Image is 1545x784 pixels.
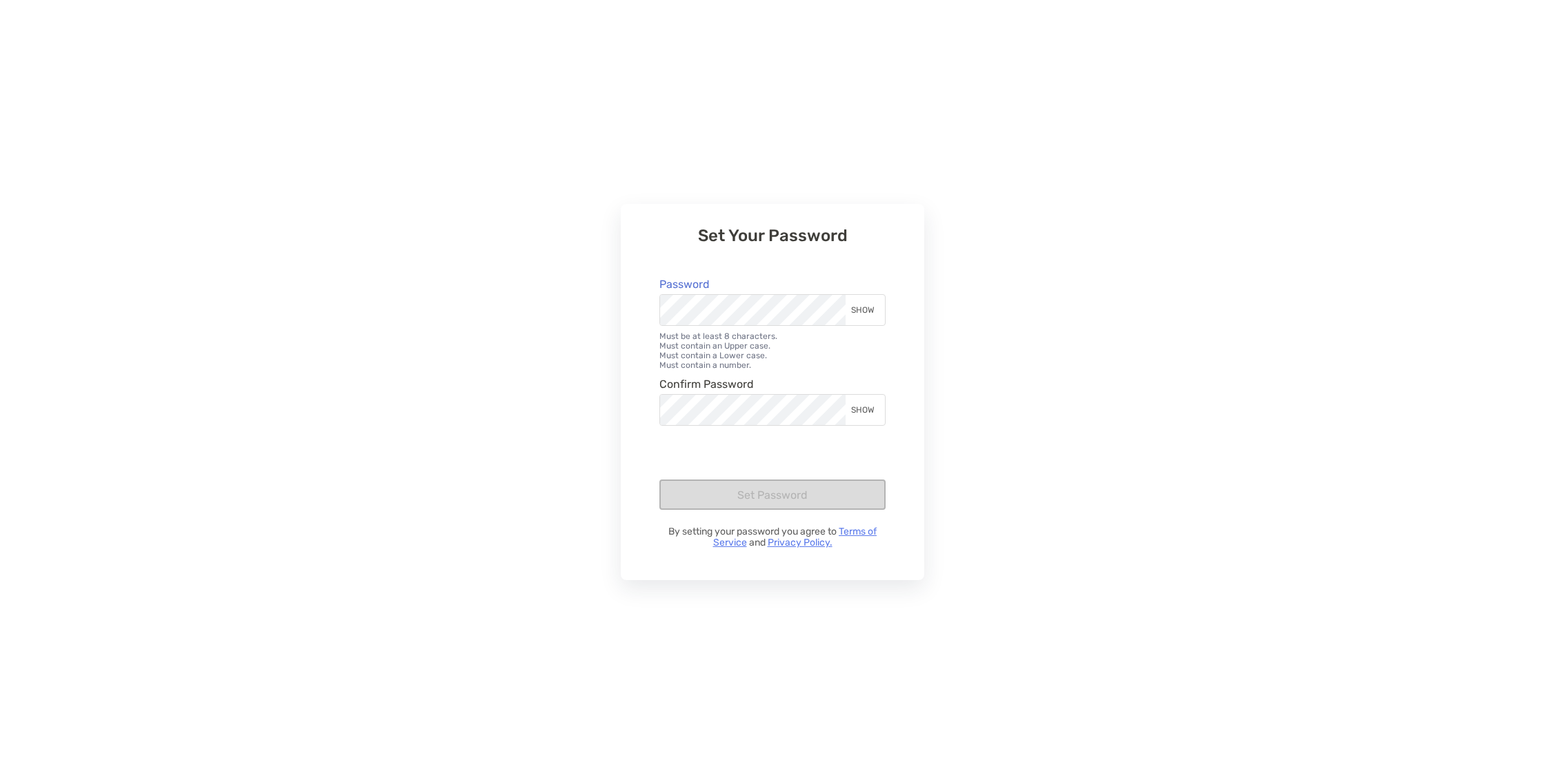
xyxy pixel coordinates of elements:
label: Password [659,278,710,290]
a: Privacy Policy. [768,537,833,548]
h3: Set Your Password [659,226,886,245]
li: Must be at least 8 characters. [659,331,886,341]
div: SHOW [846,295,885,325]
p: By setting your password you agree to and [659,526,886,548]
label: Confirm Password [659,378,754,390]
li: Must contain a number. [659,360,886,370]
li: Must contain a Lower case. [659,351,886,360]
li: Must contain an Upper case. [659,341,886,351]
a: Terms of Service [713,526,877,548]
div: SHOW [846,395,885,425]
